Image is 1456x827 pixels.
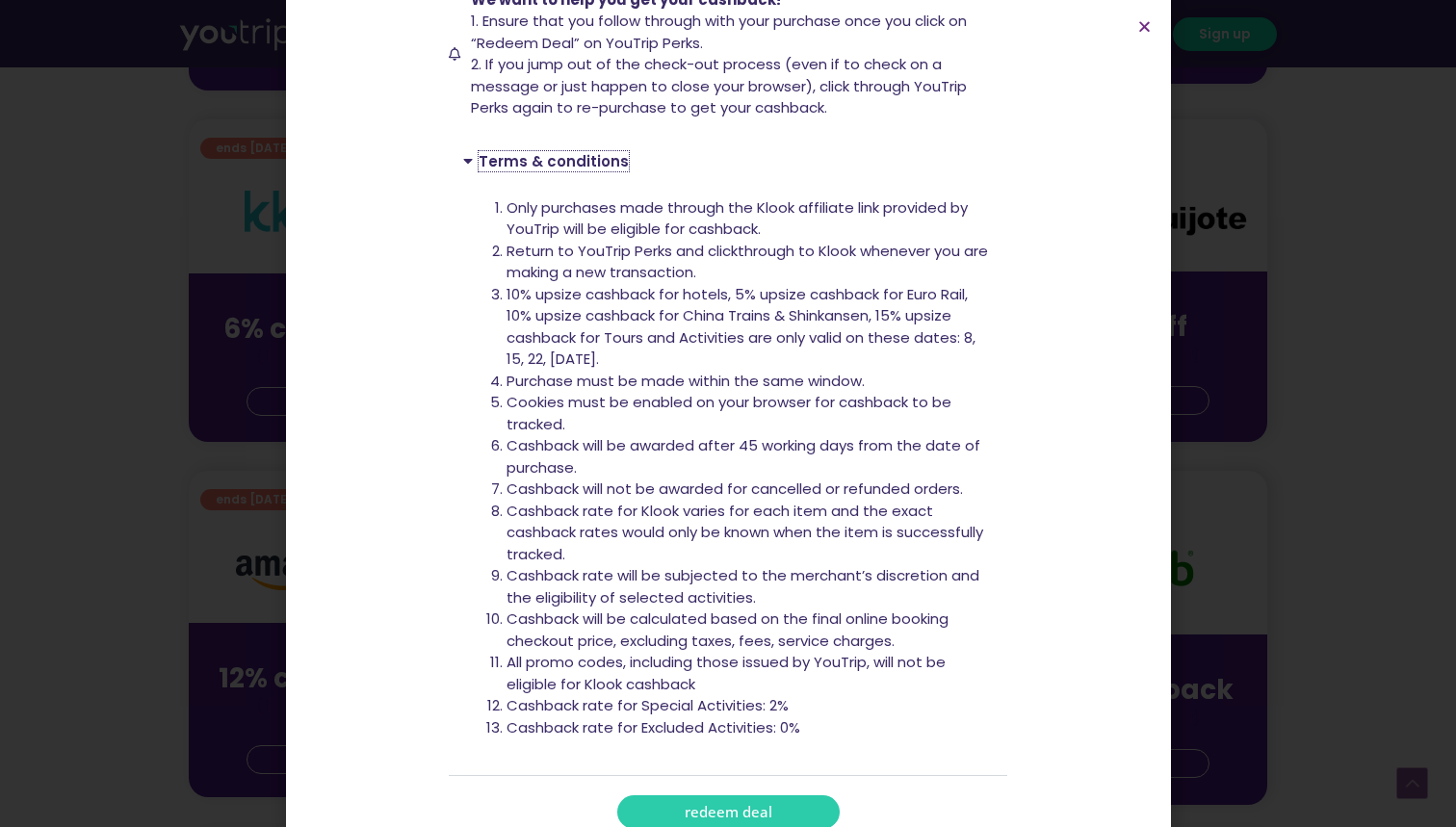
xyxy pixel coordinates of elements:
[507,435,993,478] li: Cashback will be awarded after 45 working days from the date of purchase.
[685,805,772,819] span: redeem deal
[507,197,993,241] li: Only purchases made through the Klook affiliate link provided by YouTrip will be eligible for cas...
[507,695,993,717] li: Cashback rate for Special Activities: 2%
[507,608,993,652] li: Cashback will be calculated based on the final online booking checkout price, excluding taxes, fe...
[507,565,993,608] li: Cashback rate will be subjected to the merchant’s discretion and the eligibility of selected acti...
[507,371,993,393] li: Purchase must be made within the same window.
[449,139,1007,183] div: Terms & conditions
[471,11,967,53] span: 1. Ensure that you follow through with your purchase once you click on “Redeem Deal” on YouTrip P...
[471,54,967,117] span: 2. If you jump out of the check-out process (even if to check on a message or just happen to clos...
[507,652,946,694] span: All promo codes, including those issued by YouTrip, will not be eligible for Klook cashback
[507,284,975,370] span: 10% upsize cashback for hotels, 5% upsize cashback for Euro Rail, 10% upsize cashback for China T...
[449,183,1007,776] div: Terms & conditions
[507,478,993,501] li: Cashback will not be awarded for cancelled or refunded orders.
[507,392,993,435] li: Cookies must be enabled on your browser for cashback to be tracked.
[507,717,993,739] li: Cashback rate for Excluded Activities: 0%
[507,241,993,284] li: Return to YouTrip Perks and clickthrough to Klook whenever you are making a new transaction.
[479,151,629,171] a: Terms & conditions
[507,501,993,566] li: Cashback rate for Klook varies for each item and the exact cashback rates would only be known whe...
[1137,19,1152,34] a: Close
